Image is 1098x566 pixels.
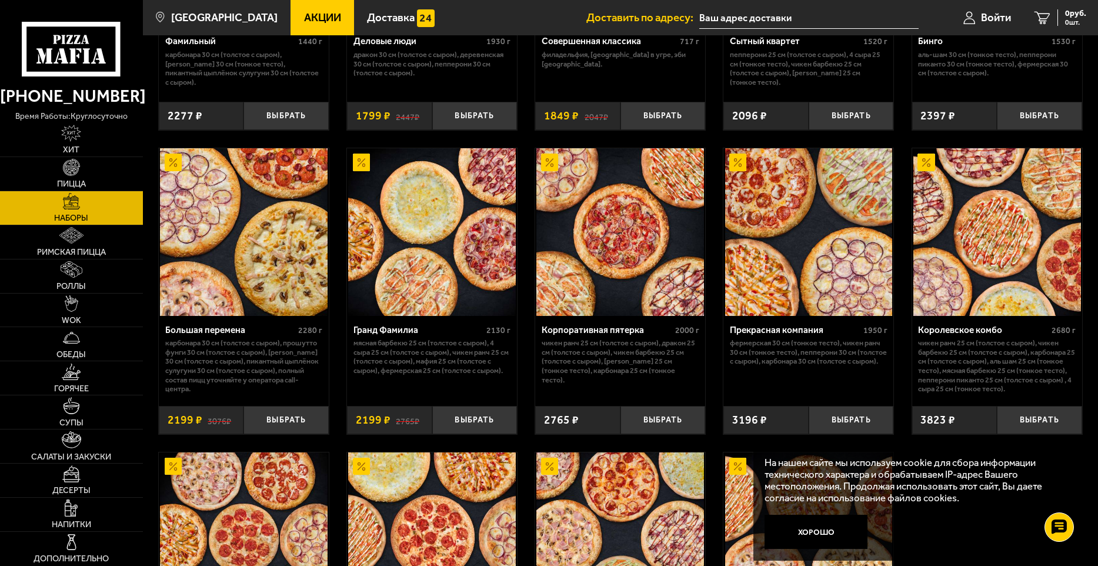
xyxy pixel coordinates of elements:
[544,414,579,425] span: 2765 ₽
[917,154,935,171] img: Акционный
[981,12,1011,24] span: Войти
[243,102,329,130] button: Выбрать
[918,338,1076,393] p: Чикен Ранч 25 см (толстое с сыром), Чикен Барбекю 25 см (толстое с сыром), Карбонара 25 см (толст...
[171,12,278,24] span: [GEOGRAPHIC_DATA]
[486,36,510,46] span: 1930 г
[168,110,202,121] span: 2277 ₽
[723,148,893,316] a: АкционныйПрекрасная компания
[863,325,887,335] span: 1950 г
[729,154,746,171] img: Акционный
[165,458,182,475] img: Акционный
[675,325,699,335] span: 2000 г
[34,555,109,563] span: Дополнительно
[765,457,1064,504] p: На нашем сайте мы используем cookie для сбора информации технического характера и обрабатываем IP...
[920,110,955,121] span: 2397 ₽
[863,36,887,46] span: 1520 г
[730,325,860,336] div: Прекрасная компания
[348,148,516,316] img: Гранд Фамилиа
[997,102,1082,130] button: Выбрать
[165,338,323,393] p: Карбонара 30 см (толстое с сыром), Прошутто Фунги 30 см (толстое с сыром), [PERSON_NAME] 30 см (т...
[730,338,887,366] p: Фермерская 30 см (тонкое тесто), Чикен Ранч 30 см (тонкое тесто), Пепперони 30 см (толстое с сыро...
[680,36,699,46] span: 717 г
[165,154,182,171] img: Акционный
[1065,9,1086,18] span: 0 руб.
[1052,36,1076,46] span: 1530 г
[165,50,323,86] p: Карбонара 30 см (толстое с сыром), [PERSON_NAME] 30 см (тонкое тесто), Пикантный цыплёнок сулугун...
[353,36,484,47] div: Деловые люди
[353,50,511,78] p: Дракон 30 см (толстое с сыром), Деревенская 30 см (толстое с сыром), Пепперони 30 см (толстое с с...
[732,414,767,425] span: 3196 ₽
[620,102,706,130] button: Выбрать
[535,148,705,316] a: АкционныйКорпоративная пятерка
[918,36,1049,47] div: Бинго
[918,325,1049,336] div: Королевское комбо
[208,414,231,425] s: 3076 ₽
[585,110,608,121] s: 2047 ₽
[432,102,518,130] button: Выбрать
[353,154,370,171] img: Акционный
[54,214,88,222] span: Наборы
[168,414,202,425] span: 2199 ₽
[432,406,518,434] button: Выбрать
[353,458,370,475] img: Акционный
[396,414,419,425] s: 2765 ₽
[356,414,391,425] span: 2199 ₽
[620,406,706,434] button: Выбрать
[913,148,1081,316] img: Королевское комбо
[304,12,341,24] span: Акции
[63,146,79,154] span: Хит
[56,282,86,291] span: Роллы
[729,458,746,475] img: Акционный
[57,180,86,188] span: Пицца
[353,338,511,375] p: Мясная Барбекю 25 см (толстое с сыром), 4 сыра 25 см (толстое с сыром), Чикен Ранч 25 см (толстое...
[699,7,919,29] input: Ваш адрес доставки
[52,487,91,495] span: Десерты
[542,50,699,68] p: Филадельфия, [GEOGRAPHIC_DATA] в угре, Эби [GEOGRAPHIC_DATA].
[809,406,894,434] button: Выбрать
[159,148,329,316] a: АкционныйБольшая перемена
[52,521,91,529] span: Напитки
[243,406,329,434] button: Выбрать
[356,110,391,121] span: 1799 ₽
[59,419,84,427] span: Супы
[353,325,484,336] div: Гранд Фамилиа
[367,12,415,24] span: Доставка
[541,458,558,475] img: Акционный
[160,148,328,316] img: Большая перемена
[298,325,322,335] span: 2280 г
[56,351,86,359] span: Обеды
[541,154,558,171] img: Акционный
[417,9,434,26] img: 15daf4d41897b9f0e9f617042186c801.svg
[62,317,81,325] span: WOK
[542,325,672,336] div: Корпоративная пятерка
[732,110,767,121] span: 2096 ₽
[536,148,704,316] img: Корпоративная пятерка
[809,102,894,130] button: Выбрать
[165,36,296,47] div: Фамильный
[1052,325,1076,335] span: 2680 г
[31,453,111,461] span: Салаты и закуски
[165,325,296,336] div: Большая перемена
[730,36,860,47] div: Сытный квартет
[298,36,322,46] span: 1440 г
[725,148,893,316] img: Прекрасная компания
[347,148,517,316] a: АкционныйГранд Фамилиа
[1065,19,1086,26] span: 0 шт.
[730,50,887,86] p: Пепперони 25 см (толстое с сыром), 4 сыра 25 см (тонкое тесто), Чикен Барбекю 25 см (толстое с сы...
[542,36,677,47] div: Совершенная классика
[54,385,89,393] span: Горячее
[912,148,1082,316] a: АкционныйКоролевское комбо
[997,406,1082,434] button: Выбрать
[396,110,419,121] s: 2447 ₽
[486,325,510,335] span: 2130 г
[765,515,867,549] button: Хорошо
[918,50,1076,78] p: Аль-Шам 30 см (тонкое тесто), Пепперони Пиканто 30 см (тонкое тесто), Фермерская 30 см (толстое с...
[37,248,106,257] span: Римская пицца
[542,338,699,384] p: Чикен Ранч 25 см (толстое с сыром), Дракон 25 см (толстое с сыром), Чикен Барбекю 25 см (толстое ...
[586,12,699,24] span: Доставить по адресу:
[544,110,579,121] span: 1849 ₽
[920,414,955,425] span: 3823 ₽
